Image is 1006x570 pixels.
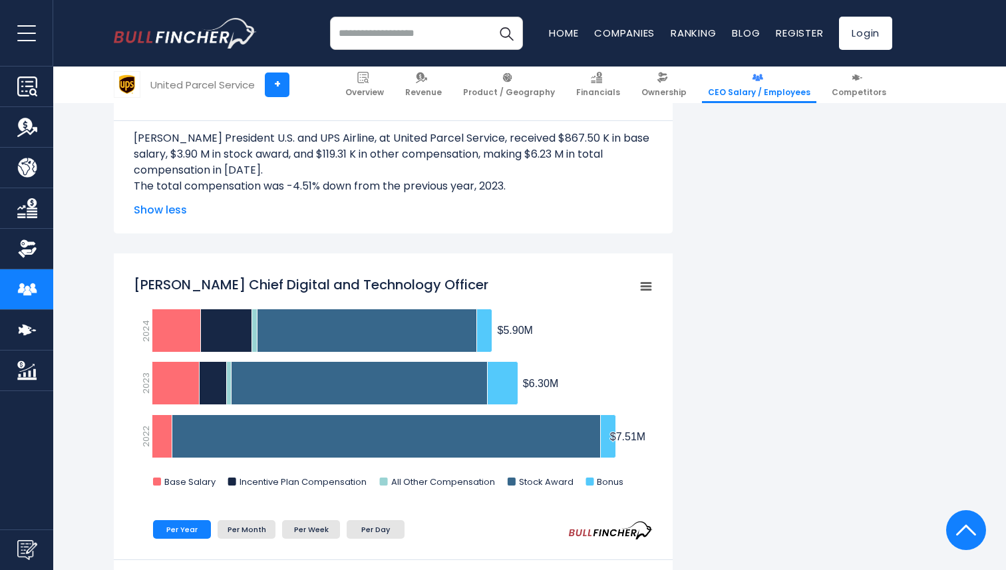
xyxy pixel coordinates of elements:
span: Competitors [832,87,886,98]
a: Overview [339,67,390,103]
li: Per Day [347,520,405,539]
li: Per Year [153,520,211,539]
text: 2023 [140,372,152,394]
span: Revenue [405,87,442,98]
img: Ownership [17,239,37,259]
li: Per Week [282,520,340,539]
a: Product / Geography [457,67,561,103]
a: Blog [732,26,760,40]
text: All Other Compensation [391,476,495,488]
a: Ownership [635,67,693,103]
button: Search [490,17,523,50]
span: Ownership [641,87,687,98]
a: Companies [594,26,655,40]
div: United Parcel Service [150,77,255,92]
text: Stock Award [519,476,574,488]
a: Register [776,26,823,40]
a: Financials [570,67,626,103]
tspan: $6.30M [523,378,558,389]
text: 2024 [140,320,152,342]
a: Competitors [826,67,892,103]
span: Product / Geography [463,87,555,98]
a: Login [839,17,892,50]
img: bullfincher logo [114,18,257,49]
text: Bonus [597,476,623,488]
a: Ranking [671,26,716,40]
a: Go to homepage [114,18,257,49]
span: Financials [576,87,620,98]
a: Revenue [399,67,448,103]
a: Home [549,26,578,40]
p: [PERSON_NAME] President U.S. and UPS Airline, at United Parcel Service, received $867.50 K in bas... [134,130,653,178]
text: 2022 [140,426,152,447]
tspan: [PERSON_NAME] Chief Digital and Technology Officer [134,275,488,294]
svg: Bala Subramanian Chief Digital and Technology Officer [134,269,653,501]
a: + [265,72,289,97]
text: Incentive Plan Compensation [240,476,367,488]
span: Show less [134,202,653,218]
li: Per Month [218,520,275,539]
p: The total compensation was -4.51% down from the previous year, 2023. [134,178,653,194]
img: UPS logo [114,72,140,97]
a: CEO Salary / Employees [702,67,816,103]
tspan: $7.51M [610,431,645,442]
text: Base Salary [164,476,216,488]
span: Overview [345,87,384,98]
span: CEO Salary / Employees [708,87,810,98]
tspan: $5.90M [498,325,533,336]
